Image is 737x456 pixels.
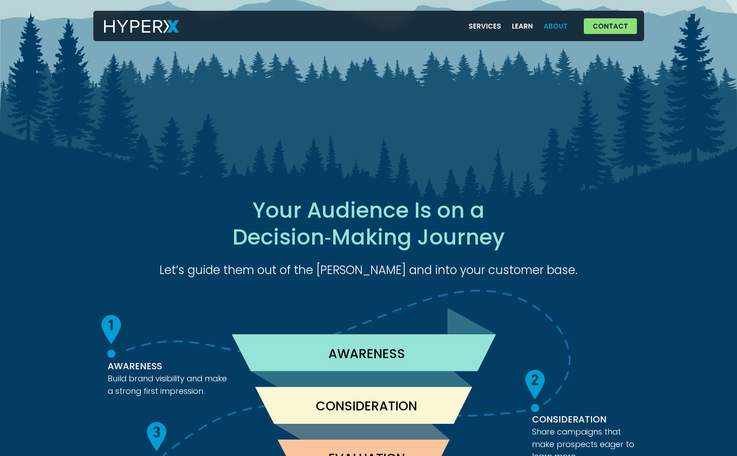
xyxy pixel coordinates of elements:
text: Build brand visibility and make [108,373,227,384]
a: Learn [507,17,538,35]
text: Share campaigns that [532,426,621,437]
h2: Your Audience Is on a Decision‑Making Journey [201,197,537,251]
img: HyperX Logo [104,20,179,33]
nav: Menu [463,17,573,35]
text: CONSIDERATION [316,397,417,415]
text: AWARENESS [108,360,162,372]
text: CONSIDERATION [532,413,607,426]
span: Contact [593,23,628,30]
h3: Let’s guide them out of the [PERSON_NAME] and into your customer base. [112,262,625,279]
a: Services [463,17,507,35]
a: Contact [584,18,637,34]
text: AWARENESS [328,345,405,363]
iframe: Drift Widget Chat Controller [692,411,726,445]
a: About [538,17,573,35]
text: make prospects eager to [532,439,634,450]
text: a strong first impression. [108,385,205,397]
